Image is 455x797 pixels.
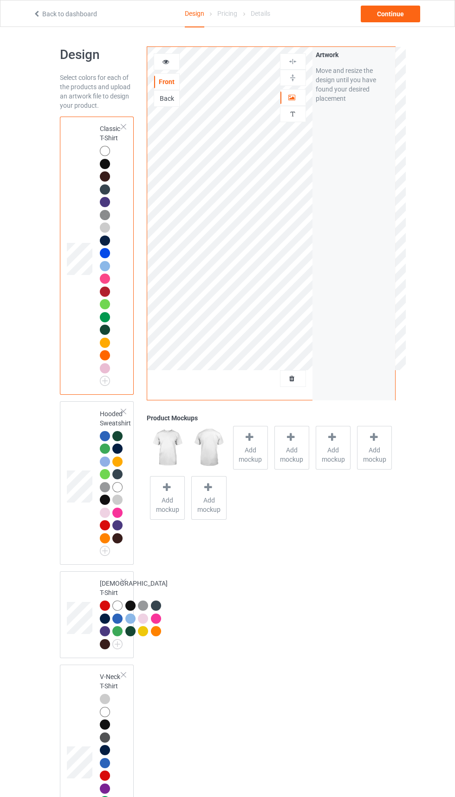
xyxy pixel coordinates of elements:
[60,401,134,565] div: Hooded Sweatshirt
[288,57,297,66] img: svg%3E%0A
[100,124,122,383] div: Classic T-Shirt
[150,426,185,470] img: regular.jpg
[60,73,134,110] div: Select colors for each of the products and upload an artwork file to design your product.
[274,426,309,470] div: Add mockup
[357,426,392,470] div: Add mockup
[316,66,392,103] div: Move and resize the design until you have found your desired placement
[191,426,226,470] img: regular.jpg
[288,110,297,118] img: svg%3E%0A
[100,409,131,553] div: Hooded Sweatshirt
[192,496,226,514] span: Add mockup
[316,426,351,470] div: Add mockup
[150,476,185,520] div: Add mockup
[33,10,97,18] a: Back to dashboard
[234,445,267,464] span: Add mockup
[233,426,268,470] div: Add mockup
[217,0,237,26] div: Pricing
[60,46,134,63] h1: Design
[112,639,123,649] img: svg+xml;base64,PD94bWwgdmVyc2lvbj0iMS4wIiBlbmNvZGluZz0iVVRGLTgiPz4KPHN2ZyB3aWR0aD0iMjJweCIgaGVpZ2...
[147,413,395,423] div: Product Mockups
[60,117,134,395] div: Classic T-Shirt
[316,445,350,464] span: Add mockup
[100,579,168,648] div: [DEMOGRAPHIC_DATA] T-Shirt
[361,6,420,22] div: Continue
[191,476,226,520] div: Add mockup
[154,77,179,86] div: Front
[100,210,110,220] img: heather_texture.png
[316,50,392,59] div: Artwork
[288,73,297,82] img: svg%3E%0A
[100,376,110,386] img: svg+xml;base64,PD94bWwgdmVyc2lvbj0iMS4wIiBlbmNvZGluZz0iVVRGLTgiPz4KPHN2ZyB3aWR0aD0iMjJweCIgaGVpZ2...
[100,546,110,556] img: svg+xml;base64,PD94bWwgdmVyc2lvbj0iMS4wIiBlbmNvZGluZz0iVVRGLTgiPz4KPHN2ZyB3aWR0aD0iMjJweCIgaGVpZ2...
[357,445,391,464] span: Add mockup
[251,0,270,26] div: Details
[60,571,134,658] div: [DEMOGRAPHIC_DATA] T-Shirt
[275,445,309,464] span: Add mockup
[150,496,184,514] span: Add mockup
[154,94,179,103] div: Back
[185,0,204,27] div: Design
